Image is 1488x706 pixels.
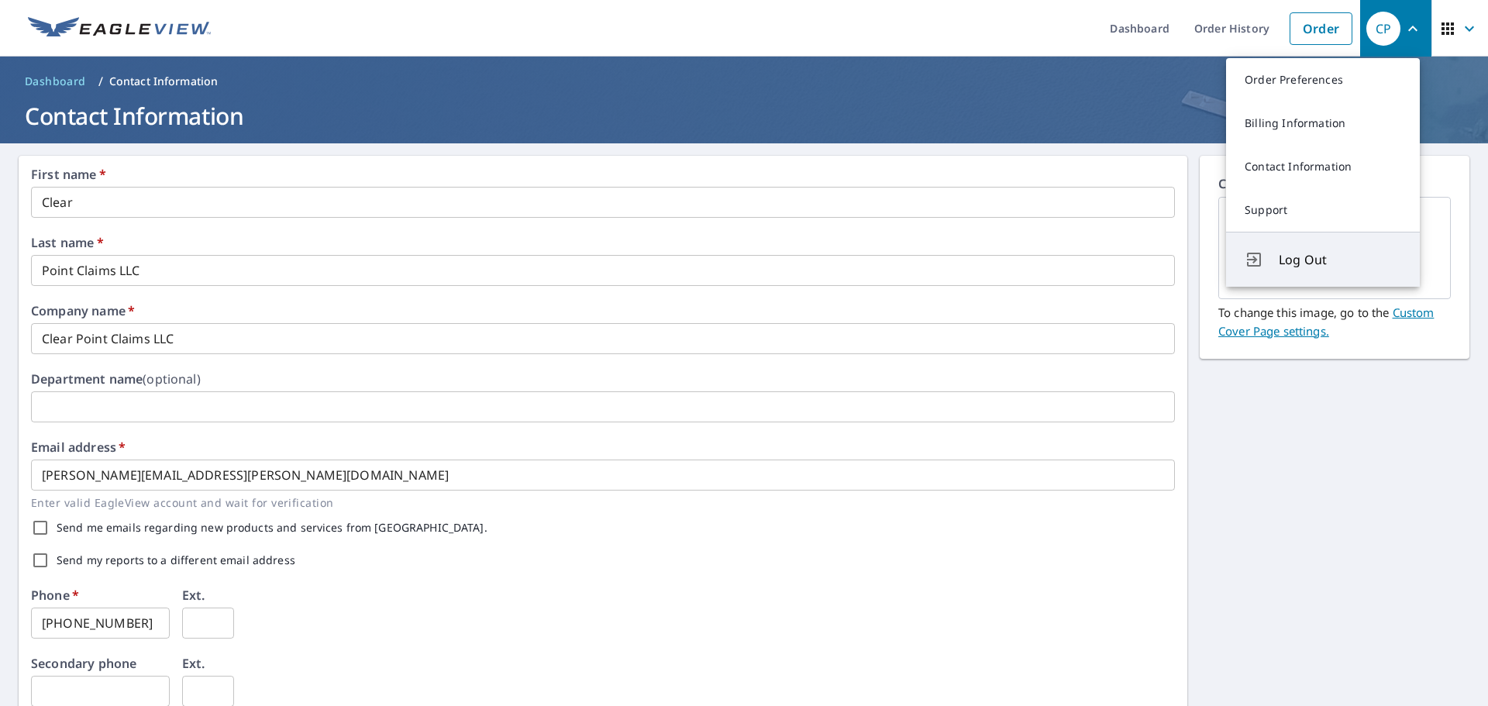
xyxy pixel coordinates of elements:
[1279,250,1401,269] span: Log Out
[1226,188,1420,232] a: Support
[182,589,205,601] label: Ext.
[1226,232,1420,287] button: Log Out
[31,589,79,601] label: Phone
[1219,199,1450,297] img: Big Logo.jpg
[31,168,106,181] label: First name
[143,370,201,387] b: (optional)
[31,441,126,453] label: Email address
[19,100,1469,132] h1: Contact Information
[1226,145,1420,188] a: Contact Information
[19,69,92,94] a: Dashboard
[1226,58,1420,102] a: Order Preferences
[1226,102,1420,145] a: Billing Information
[1218,174,1451,197] p: Company Logo
[57,522,487,533] label: Send me emails regarding new products and services from [GEOGRAPHIC_DATA].
[31,373,201,385] label: Department name
[109,74,219,89] p: Contact Information
[1218,299,1451,340] p: To change this image, go to the
[31,305,135,317] label: Company name
[31,657,136,670] label: Secondary phone
[28,17,211,40] img: EV Logo
[98,72,103,91] li: /
[1366,12,1400,46] div: CP
[1218,305,1434,339] a: Custome cover page
[182,657,205,670] label: Ext.
[57,555,295,566] label: Send my reports to a different email address
[31,236,104,249] label: Last name
[31,494,1164,511] p: Enter valid EagleView account and wait for verification
[25,74,86,89] span: Dashboard
[1290,12,1352,45] a: Order
[19,69,1469,94] nav: breadcrumb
